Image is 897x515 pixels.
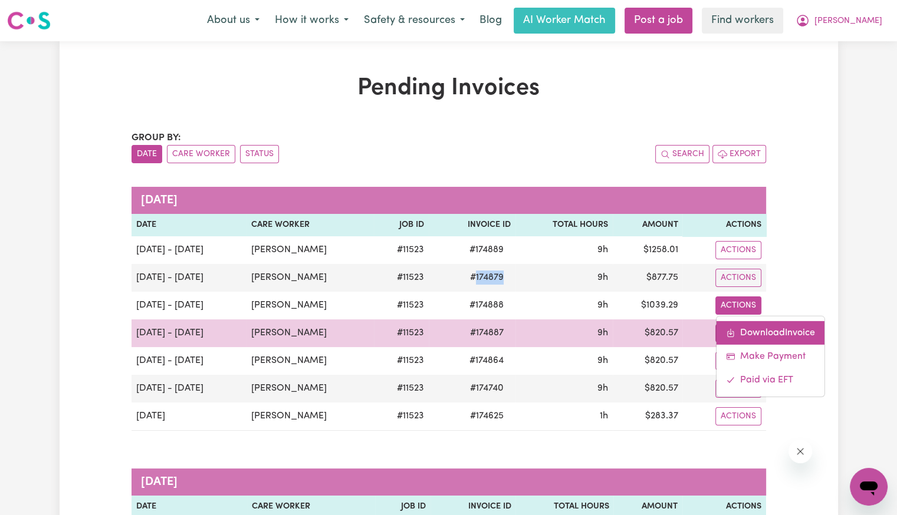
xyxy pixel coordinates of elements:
[716,315,825,397] div: Actions
[132,292,247,319] td: [DATE] - [DATE]
[463,270,511,285] span: # 174879
[167,145,235,163] button: sort invoices by care worker
[356,8,472,33] button: Safety & resources
[462,243,511,257] span: # 174889
[613,292,683,319] td: $ 1039.29
[788,440,812,463] iframe: Close message
[597,384,608,393] span: 9 hours
[374,319,429,347] td: # 11523
[463,381,511,395] span: # 174740
[514,8,615,34] a: AI Worker Match
[597,356,608,365] span: 9 hours
[7,10,51,31] img: Careseekers logo
[613,375,683,402] td: $ 820.57
[472,8,509,34] a: Blog
[715,296,761,315] button: Actions
[132,187,766,214] caption: [DATE]
[715,241,761,259] button: Actions
[715,324,761,342] button: Actions
[429,214,515,236] th: Invoice ID
[247,319,374,347] td: [PERSON_NAME]
[132,145,162,163] button: sort invoices by date
[247,347,374,375] td: [PERSON_NAME]
[132,214,247,236] th: Date
[132,402,247,431] td: [DATE]
[463,409,511,423] span: # 174625
[132,468,766,496] caption: [DATE]
[374,402,429,431] td: # 11523
[7,8,71,18] span: Need any help?
[240,145,279,163] button: sort invoices by paid status
[715,352,761,370] button: Actions
[597,245,608,255] span: 9 hours
[702,8,783,34] a: Find workers
[132,319,247,347] td: [DATE] - [DATE]
[199,8,267,33] button: About us
[247,236,374,264] td: [PERSON_NAME]
[600,411,608,421] span: 1 hour
[247,375,374,402] td: [PERSON_NAME]
[132,74,766,103] h1: Pending Invoices
[655,145,709,163] button: Search
[374,236,429,264] td: # 11523
[613,347,683,375] td: $ 820.57
[374,347,429,375] td: # 11523
[463,326,511,340] span: # 174887
[7,7,51,34] a: Careseekers logo
[515,214,613,236] th: Total Hours
[462,354,511,368] span: # 174864
[597,328,608,338] span: 9 hours
[374,214,429,236] th: Job ID
[712,145,766,163] button: Export
[247,264,374,292] td: [PERSON_NAME]
[132,236,247,264] td: [DATE] - [DATE]
[597,273,608,282] span: 9 hours
[374,264,429,292] td: # 11523
[132,347,247,375] td: [DATE] - [DATE]
[613,264,683,292] td: $ 877.75
[462,298,511,312] span: # 174888
[717,368,824,391] a: Mark invoice #174888 as paid via EFT
[247,292,374,319] td: [PERSON_NAME]
[374,375,429,402] td: # 11523
[247,214,374,236] th: Care Worker
[132,133,181,143] span: Group by:
[374,292,429,319] td: # 11523
[597,301,608,310] span: 9 hours
[717,321,824,344] a: Download invoice #174888
[814,15,882,28] span: [PERSON_NAME]
[247,402,374,431] td: [PERSON_NAME]
[715,379,761,398] button: Actions
[613,236,683,264] td: $ 1258.01
[613,319,683,347] td: $ 820.57
[788,8,890,33] button: My Account
[715,269,761,287] button: Actions
[132,264,247,292] td: [DATE] - [DATE]
[682,214,765,236] th: Actions
[267,8,356,33] button: How it works
[613,402,683,431] td: $ 283.37
[850,468,888,506] iframe: Button to launch messaging window
[715,407,761,425] button: Actions
[613,214,683,236] th: Amount
[132,375,247,402] td: [DATE] - [DATE]
[625,8,692,34] a: Post a job
[717,344,824,368] a: Make Payment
